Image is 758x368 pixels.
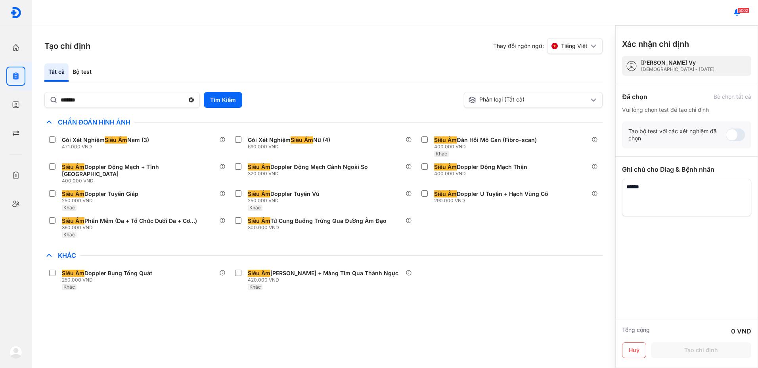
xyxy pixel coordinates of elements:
span: Siêu Âm [248,163,270,171]
div: [DEMOGRAPHIC_DATA] - [DATE] [641,66,714,73]
span: Siêu Âm [105,136,127,144]
span: Siêu Âm [62,190,84,197]
h3: Xác nhận chỉ định [622,38,689,50]
div: Phần Mềm (Da + Tổ Chức Dưới Da + Cơ…) [62,217,197,224]
div: Đàn Hồi Mô Gan (Fibro-scan) [434,136,537,144]
div: Doppler Động Mạch Cảnh Ngoài Sọ [248,163,368,171]
div: Phân loại (Tất cả) [468,96,589,104]
div: Tử Cung Buồng Trứng Qua Đường Âm Đạo [248,217,387,224]
div: 400.000 VND [434,171,530,177]
span: Tiếng Việt [561,42,588,50]
div: 690.000 VND [248,144,333,150]
span: Siêu Âm [434,136,457,144]
div: [PERSON_NAME] + Màng Tim Qua Thành Ngực [248,270,398,277]
button: Huỷ [622,342,646,358]
div: Tất cả [44,63,69,82]
div: Tổng cộng [622,326,650,336]
div: Doppler Động Mạch + Tĩnh [GEOGRAPHIC_DATA] [62,163,216,178]
div: Gói Xét Nghiệm Nữ (4) [248,136,330,144]
span: Khác [249,205,261,211]
div: Doppler Động Mạch Thận [434,163,527,171]
div: Tạo bộ test với các xét nghiệm đã chọn [628,128,726,142]
span: 5002 [737,8,749,13]
span: Siêu Âm [248,190,270,197]
span: Siêu Âm [248,270,270,277]
div: Doppler Tuyến Vú [248,190,320,197]
img: logo [10,346,22,358]
div: 471.000 VND [62,144,152,150]
div: 0 VND [731,326,751,336]
div: 360.000 VND [62,224,200,231]
span: Siêu Âm [62,217,84,224]
div: Doppler U Tuyến + Hạch Vùng Cổ [434,190,548,197]
div: 300.000 VND [248,224,390,231]
h3: Tạo chỉ định [44,40,90,52]
span: Khác [249,284,261,290]
div: Bộ test [69,63,96,82]
div: 250.000 VND [248,197,323,204]
div: 400.000 VND [434,144,540,150]
div: Ghi chú cho Diag & Bệnh nhân [622,165,751,174]
button: Tìm Kiếm [204,92,242,108]
span: Siêu Âm [434,190,457,197]
div: Vui lòng chọn test để tạo chỉ định [622,106,751,113]
span: Siêu Âm [62,163,84,171]
div: [PERSON_NAME] vy [641,59,714,66]
div: Bỏ chọn tất cả [714,93,751,100]
span: Khác [63,284,75,290]
span: Siêu Âm [434,163,457,171]
div: 320.000 VND [248,171,371,177]
span: Khác [63,205,75,211]
div: Đã chọn [622,92,647,102]
span: Khác [54,251,80,259]
div: 400.000 VND [62,178,219,184]
div: 420.000 VND [248,277,402,283]
span: Chẩn Đoán Hình Ảnh [54,118,134,126]
div: 290.000 VND [434,197,551,204]
span: Siêu Âm [248,217,270,224]
button: Tạo chỉ định [651,342,751,358]
div: Doppler Tuyến Giáp [62,190,138,197]
div: Doppler Bụng Tổng Quát [62,270,152,277]
span: Siêu Âm [62,270,84,277]
span: Khác [436,151,447,157]
div: Thay đổi ngôn ngữ: [493,38,603,54]
img: logo [10,7,22,19]
div: Gói Xét Nghiệm Nam (3) [62,136,149,144]
div: 250.000 VND [62,277,155,283]
span: Siêu Âm [291,136,313,144]
span: Khác [63,232,75,238]
div: 250.000 VND [62,197,142,204]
